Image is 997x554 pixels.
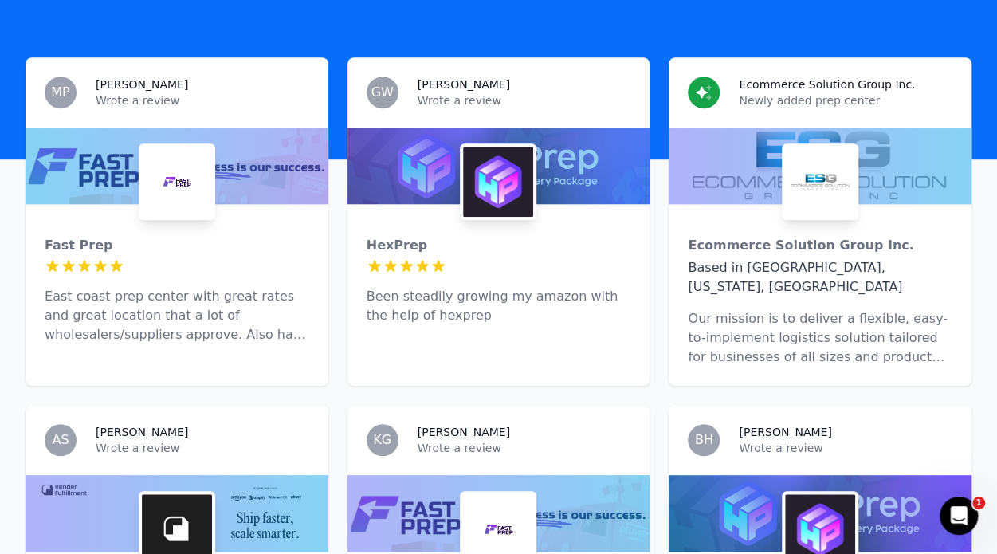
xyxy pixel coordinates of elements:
p: East coast prep center with great rates and great location that a lot of wholesalers/suppliers ap... [45,287,309,344]
span: BH [695,434,713,446]
p: Newly added prep center [739,92,952,108]
span: KG [373,434,391,446]
span: MP [51,86,69,99]
p: Wrote a review [96,92,309,108]
span: 1 [972,497,985,509]
span: AS [52,434,69,446]
iframe: Intercom live chat [940,497,978,535]
div: HexPrep [367,236,631,255]
span: GW [371,86,394,99]
p: Wrote a review [418,440,631,456]
div: Ecommerce Solution Group Inc. [688,236,952,255]
a: GW[PERSON_NAME]Wrote a reviewHexPrepHexPrepBeen steadily growing my amazon with the help of hexprep [347,57,650,386]
div: Fast Prep [45,236,309,255]
img: Ecommerce Solution Group Inc. [785,147,855,217]
h3: [PERSON_NAME] [418,424,510,440]
div: Based in [GEOGRAPHIC_DATA], [US_STATE], [GEOGRAPHIC_DATA] [688,258,952,297]
a: Ecommerce Solution Group Inc.Newly added prep centerEcommerce Solution Group Inc.Ecommerce Soluti... [669,57,971,386]
h3: [PERSON_NAME] [739,424,831,440]
img: Fast Prep [142,147,212,217]
h3: [PERSON_NAME] [96,77,188,92]
p: Wrote a review [739,440,952,456]
img: HexPrep [463,147,533,217]
p: Been steadily growing my amazon with the help of hexprep [367,287,631,325]
h3: [PERSON_NAME] [96,424,188,440]
h3: [PERSON_NAME] [418,77,510,92]
a: MP[PERSON_NAME]Wrote a reviewFast PrepFast PrepEast coast prep center with great rates and great ... [26,57,328,386]
p: Our mission is to deliver a flexible, easy-to-implement logistics solution tailored for businesse... [688,309,952,367]
p: Wrote a review [96,440,309,456]
h3: Ecommerce Solution Group Inc. [739,77,915,92]
p: Wrote a review [418,92,631,108]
